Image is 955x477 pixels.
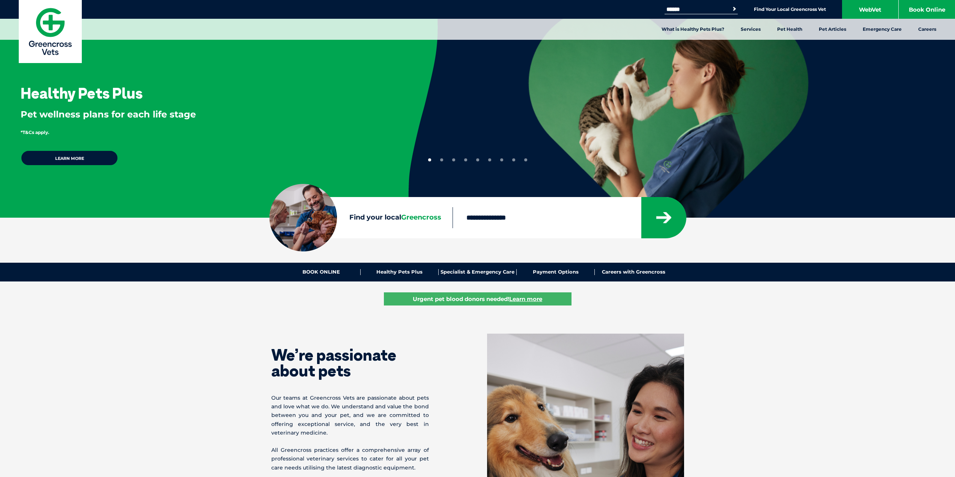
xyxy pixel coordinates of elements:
a: What is Healthy Pets Plus? [653,19,732,40]
p: Pet wellness plans for each life stage [21,108,384,121]
u: Learn more [509,295,542,302]
button: 7 of 9 [500,158,503,161]
a: Emergency Care [854,19,910,40]
a: Careers [910,19,944,40]
a: Pet Health [769,19,811,40]
a: Urgent pet blood donors needed!Learn more [384,292,571,305]
a: Specialist & Emergency Care [439,269,517,275]
a: Payment Options [517,269,595,275]
button: 3 of 9 [452,158,455,161]
button: 1 of 9 [428,158,431,161]
a: Careers with Greencross [595,269,672,275]
label: Find your local [269,212,453,223]
p: All Greencross practices offer a comprehensive array of professional veterinary services to cater... [271,446,429,472]
a: Healthy Pets Plus [361,269,439,275]
a: Find Your Local Greencross Vet [754,6,826,12]
a: Pet Articles [811,19,854,40]
button: 9 of 9 [524,158,527,161]
h3: Healthy Pets Plus [21,86,143,101]
button: 6 of 9 [488,158,491,161]
p: Our teams at Greencross Vets are passionate about pets and love what we do. We understand and val... [271,394,429,437]
button: Search [731,5,738,13]
button: 8 of 9 [512,158,515,161]
h1: We’re passionate about pets [271,347,429,379]
span: *T&Cs apply. [21,129,49,135]
span: Greencross [401,213,441,221]
button: 2 of 9 [440,158,443,161]
button: 4 of 9 [464,158,467,161]
a: BOOK ONLINE [283,269,361,275]
a: Services [732,19,769,40]
button: 5 of 9 [476,158,479,161]
a: Learn more [21,150,118,166]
